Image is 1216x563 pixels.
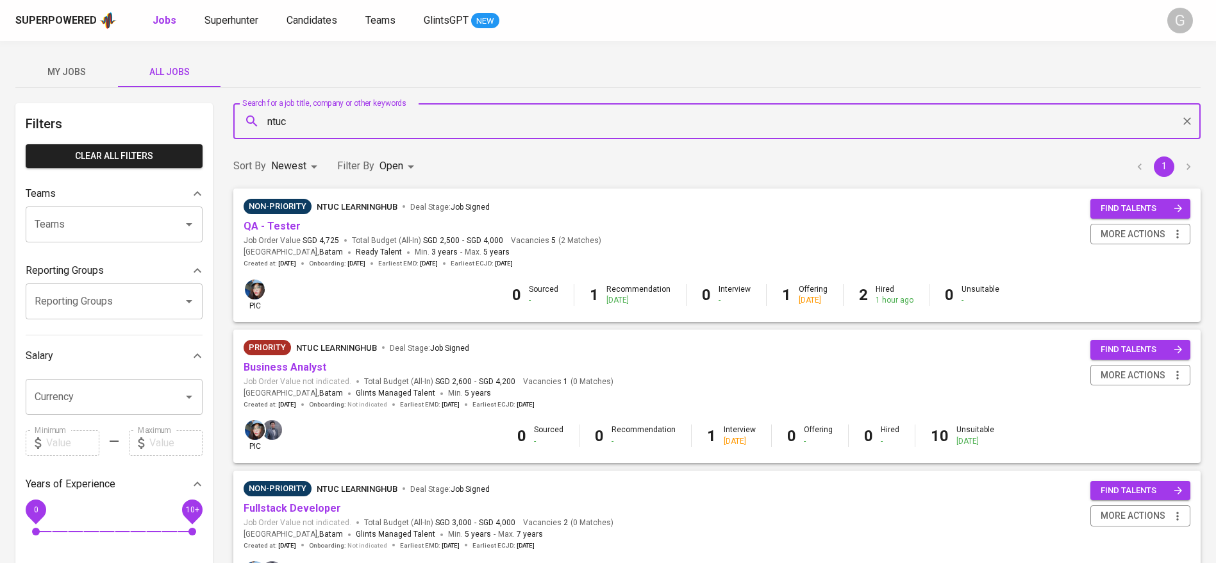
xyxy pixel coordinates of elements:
[244,199,312,214] div: Sufficient Talents in Pipeline
[244,220,301,232] a: QA - Tester
[347,541,387,550] span: Not indicated
[244,341,291,354] span: Priority
[415,248,458,256] span: Min.
[590,286,599,304] b: 1
[99,11,117,30] img: app logo
[244,376,351,387] span: Job Order Value not indicated.
[287,13,340,29] a: Candidates
[420,259,438,268] span: [DATE]
[1101,483,1183,498] span: find talents
[244,528,343,541] span: [GEOGRAPHIC_DATA] ,
[26,186,56,201] p: Teams
[153,14,176,26] b: Jobs
[465,248,510,256] span: Max.
[1128,156,1201,177] nav: pagination navigation
[1101,342,1183,357] span: find talents
[26,476,115,492] p: Years of Experience
[1101,367,1165,383] span: more actions
[364,517,515,528] span: Total Budget (All-In)
[549,235,556,246] span: 5
[876,284,913,306] div: Hired
[26,113,203,134] h6: Filters
[448,530,491,539] span: Min.
[495,259,513,268] span: [DATE]
[296,343,377,353] span: NTUC LearningHub
[442,541,460,550] span: [DATE]
[460,246,462,259] span: -
[511,235,601,246] span: Vacancies ( 2 Matches )
[465,530,491,539] span: 5 years
[523,517,613,528] span: Vacancies ( 0 Matches )
[26,181,203,206] div: Teams
[126,64,213,80] span: All Jobs
[962,284,999,306] div: Unsuitable
[424,13,499,29] a: GlintsGPT NEW
[309,400,387,409] span: Onboarding :
[244,200,312,213] span: Non-Priority
[149,430,203,456] input: Value
[931,427,949,445] b: 10
[204,14,258,26] span: Superhunter
[347,400,387,409] span: Not indicated
[474,376,476,387] span: -
[606,284,670,306] div: Recommendation
[724,436,756,447] div: [DATE]
[494,528,496,541] span: -
[707,427,716,445] b: 1
[410,203,490,212] span: Deal Stage :
[606,295,670,306] div: [DATE]
[442,400,460,409] span: [DATE]
[352,235,503,246] span: Total Budget (All-In)
[472,400,535,409] span: Earliest ECJD :
[612,436,676,447] div: -
[153,13,179,29] a: Jobs
[244,541,296,550] span: Created at :
[26,258,203,283] div: Reporting Groups
[1090,340,1190,360] button: find talents
[303,235,339,246] span: SGD 4,725
[431,248,458,256] span: 3 years
[782,286,791,304] b: 1
[26,348,53,364] p: Salary
[36,148,192,164] span: Clear All filters
[562,376,568,387] span: 1
[517,530,543,539] span: 7 years
[472,541,535,550] span: Earliest ECJD :
[517,427,526,445] b: 0
[1178,112,1196,130] button: Clear
[799,284,828,306] div: Offering
[26,343,203,369] div: Salary
[379,155,419,178] div: Open
[26,144,203,168] button: Clear All filters
[180,388,198,406] button: Open
[702,286,711,304] b: 0
[1154,156,1174,177] button: page 1
[244,517,351,528] span: Job Order Value not indicated.
[956,436,994,447] div: [DATE]
[364,376,515,387] span: Total Budget (All-In)
[787,427,796,445] b: 0
[365,14,396,26] span: Teams
[319,387,343,400] span: Batam
[356,389,435,398] span: Glints Managed Talent
[317,484,397,494] span: NTUC LearningHub
[244,502,341,514] a: Fullstack Developer
[244,278,266,312] div: pic
[33,505,38,514] span: 0
[562,517,568,528] span: 2
[271,158,306,174] p: Newest
[1090,199,1190,219] button: find talents
[523,376,613,387] span: Vacancies ( 0 Matches )
[724,424,756,446] div: Interview
[435,376,472,387] span: SGD 2,600
[1090,505,1190,526] button: more actions
[15,13,97,28] div: Superpowered
[317,202,397,212] span: NTUC LearningHub
[462,235,464,246] span: -
[1101,201,1183,216] span: find talents
[244,246,343,259] span: [GEOGRAPHIC_DATA] ,
[278,400,296,409] span: [DATE]
[451,203,490,212] span: Job Signed
[319,528,343,541] span: Batam
[467,235,503,246] span: SGD 4,000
